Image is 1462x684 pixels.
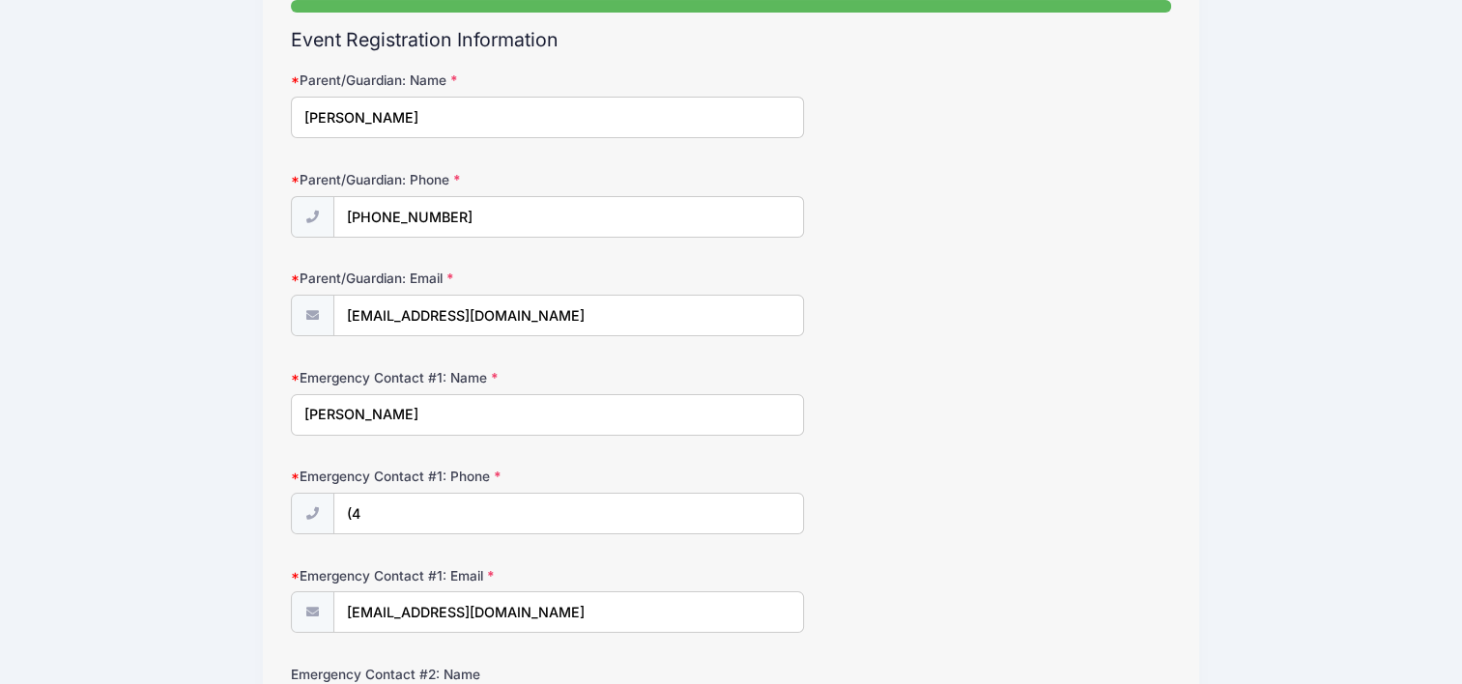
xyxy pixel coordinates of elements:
[291,368,584,387] label: Emergency Contact #1: Name
[333,295,805,336] input: email@email.com
[291,170,584,189] label: Parent/Guardian: Phone
[291,665,584,684] label: Emergency Contact #2: Name
[291,269,584,288] label: Parent/Guardian: Email
[291,71,584,90] label: Parent/Guardian: Name
[333,493,805,534] input: (xxx) xxx-xxxx
[333,591,805,633] input: email@email.com
[291,566,584,585] label: Emergency Contact #1: Email
[333,196,805,238] input: (xxx) xxx-xxxx
[291,467,584,486] label: Emergency Contact #1: Phone
[291,29,1170,51] h2: Event Registration Information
